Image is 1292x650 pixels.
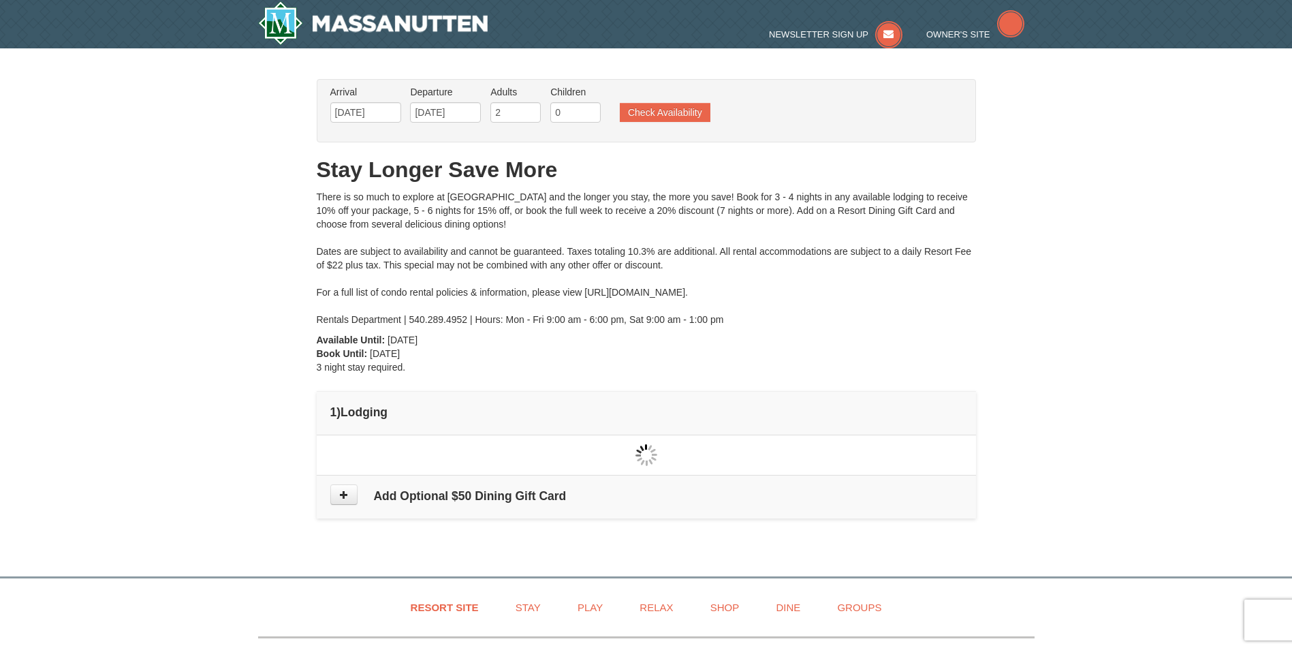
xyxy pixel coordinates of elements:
a: Groups [820,592,898,623]
img: wait gif [635,444,657,466]
a: Owner's Site [926,29,1024,40]
a: Play [561,592,620,623]
label: Arrival [330,85,401,99]
a: Stay [499,592,558,623]
span: ) [336,405,341,419]
span: Newsletter Sign Up [769,29,868,40]
button: Check Availability [620,103,710,122]
h1: Stay Longer Save More [317,156,976,183]
label: Children [550,85,601,99]
a: Massanutten Resort [258,1,488,45]
strong: Book Until: [317,348,368,359]
label: Adults [490,85,541,99]
div: There is so much to explore at [GEOGRAPHIC_DATA] and the longer you stay, the more you save! Book... [317,190,976,326]
a: Newsletter Sign Up [769,29,902,40]
h4: Add Optional $50 Dining Gift Card [330,489,962,503]
label: Departure [410,85,481,99]
a: Dine [759,592,817,623]
a: Relax [623,592,690,623]
span: 3 night stay required. [317,362,406,373]
a: Shop [693,592,757,623]
img: Massanutten Resort Logo [258,1,488,45]
span: [DATE] [388,335,417,345]
h4: 1 Lodging [330,405,962,419]
a: Resort Site [394,592,496,623]
span: Owner's Site [926,29,990,40]
strong: Available Until: [317,335,385,345]
span: [DATE] [370,348,400,359]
